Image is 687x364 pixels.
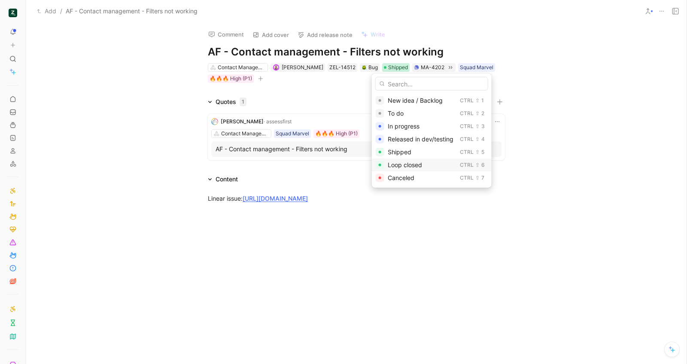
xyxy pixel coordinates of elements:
div: 4 [481,135,485,144]
div: ⇧ [475,174,480,182]
div: Ctrl [460,148,474,156]
div: ⇧ [475,96,480,105]
div: ⇧ [475,161,480,169]
div: 2 [481,109,484,118]
div: Ctrl [460,135,474,144]
div: 1 [481,96,484,105]
span: New idea / Backlog [388,97,443,104]
div: 5 [481,148,484,156]
div: Ctrl [460,96,474,105]
div: 6 [481,161,485,169]
span: Loop closed [388,161,422,168]
div: Ctrl [460,122,474,131]
span: To do [388,110,404,117]
div: Ctrl [460,174,474,182]
div: ⇧ [475,148,480,156]
div: ⇧ [475,109,480,118]
div: ⇧ [475,122,480,131]
div: Ctrl [460,109,474,118]
div: ⇧ [475,135,480,144]
div: 7 [481,174,484,182]
span: In progress [388,122,419,130]
span: Released in dev/testing [388,135,453,143]
span: Canceled [388,174,414,181]
span: Shipped [388,148,411,156]
div: 3 [481,122,485,131]
div: Ctrl [460,161,474,169]
input: Search... [375,77,488,91]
